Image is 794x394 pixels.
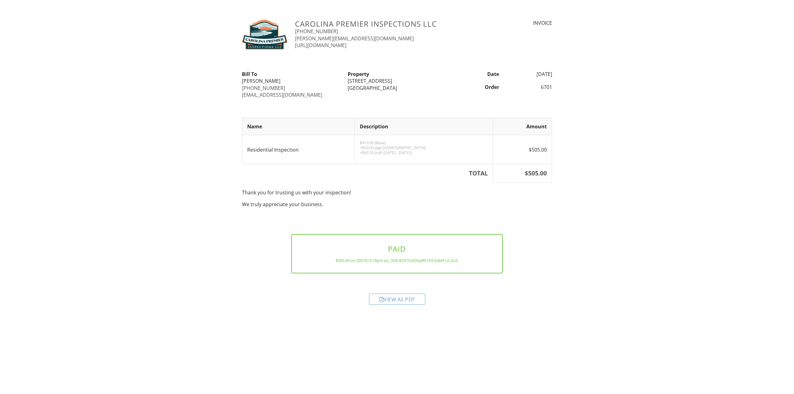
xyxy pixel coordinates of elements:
p: We truly appreciate your business. [242,201,552,208]
th: TOTAL [242,164,493,183]
h3: Carolina Premier Inspections LLC [295,20,473,28]
th: Name [242,118,355,135]
img: CarolinaPremierInspectionsLogo.png [242,20,288,50]
a: View as PDF [369,298,425,304]
a: [EMAIL_ADDRESS][DOMAIN_NAME] [242,91,322,98]
strong: Bill To [242,71,257,77]
span: Residential Inspection [247,146,299,153]
strong: Property [348,71,369,77]
a: [URL][DOMAIN_NAME] [295,42,346,49]
div: [STREET_ADDRESS] [348,77,446,84]
h3: PAID [302,245,493,253]
div: [GEOGRAPHIC_DATA] [348,85,446,91]
td: $505.00 [493,135,552,164]
a: [PHONE_NUMBER] [242,85,285,91]
th: $505.00 [493,164,552,183]
div: [PERSON_NAME] [242,77,340,84]
div: View as PDF [369,294,425,305]
div: Order [450,84,503,91]
div: 6701 [503,84,556,91]
a: [PHONE_NUMBER] [295,28,338,35]
div: [DATE] [503,71,556,77]
p: Thank you for trusting us with your inspection! [242,189,552,196]
a: [PERSON_NAME][EMAIL_ADDRESS][DOMAIN_NAME] [295,35,414,42]
th: Amount [493,118,552,135]
div: $505.00 on [DATE] 5:18pm (pi_3S0UESK7snlDGpRF1hE2eB4F) (Card) [302,258,493,263]
th: Description [355,118,493,135]
p: $410.00 (Base) +$50.00 (age [DEMOGRAPHIC_DATA]) +$45.00 (sqft [DATE] - [DATE]) [360,140,488,155]
div: INVOICE [480,20,552,26]
div: Date [450,71,503,77]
